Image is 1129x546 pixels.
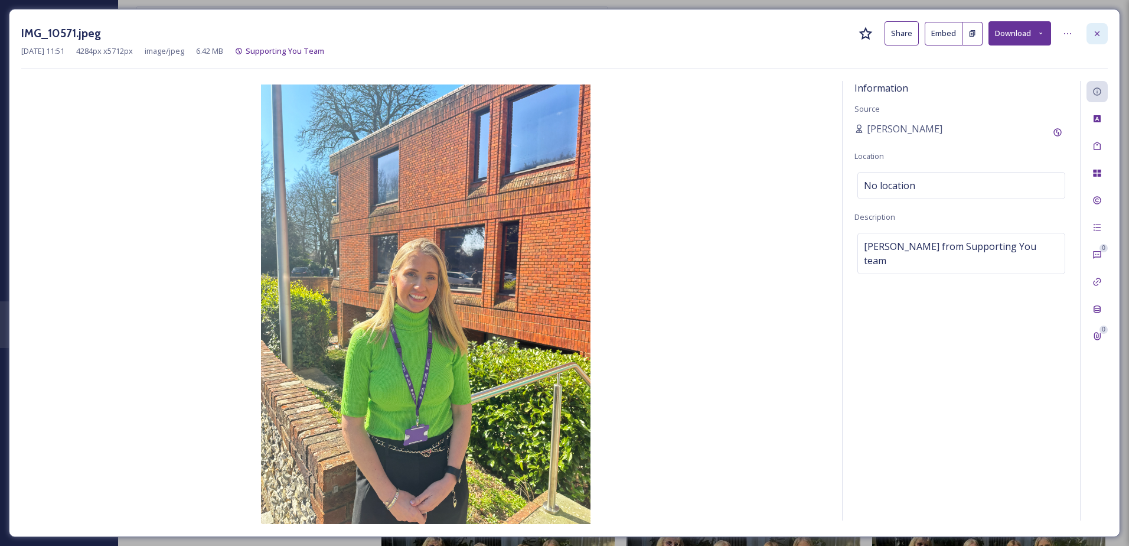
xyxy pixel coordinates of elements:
span: Source [854,103,880,114]
h3: IMG_10571.jpeg [21,25,101,42]
span: Supporting You Team [246,45,324,56]
span: [PERSON_NAME] [867,122,942,136]
button: Download [988,21,1051,45]
span: [PERSON_NAME] from Supporting You team [864,239,1059,268]
div: 0 [1099,326,1108,334]
img: IMG_10571.jpeg [21,84,830,524]
span: No location [864,178,915,193]
button: Embed [925,22,962,45]
span: image/jpeg [145,45,184,57]
span: 6.42 MB [196,45,223,57]
button: Share [885,21,919,45]
span: Location [854,151,884,161]
span: Description [854,212,895,222]
div: 0 [1099,244,1108,252]
span: 4284 px x 5712 px [76,45,133,57]
span: [DATE] 11:51 [21,45,64,57]
span: Information [854,82,908,95]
